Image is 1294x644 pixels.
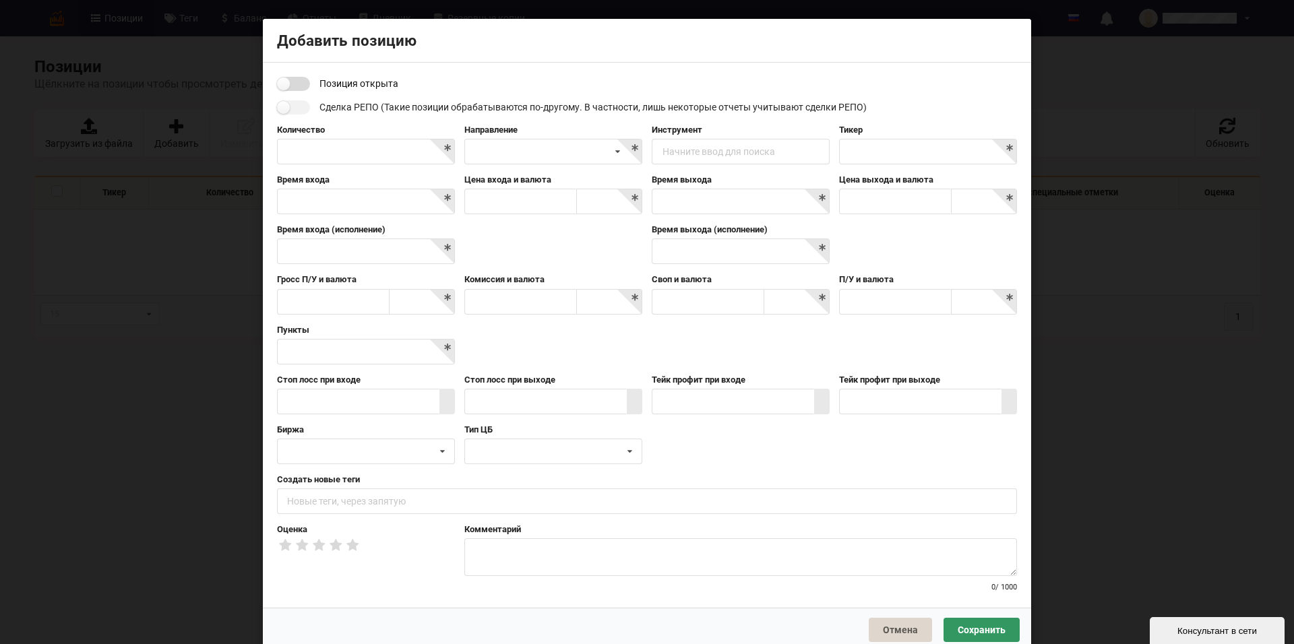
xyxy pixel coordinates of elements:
iframe: chat widget [1150,614,1287,644]
label: Сделка РЕПО (Такие позиции обрабатываются по-другому. В частности, лишь некоторые отчеты учитываю... [277,100,867,115]
button: Сохранить [944,618,1020,642]
label: Оценка [277,523,455,536]
label: Количество [277,124,455,136]
label: Стоп лосс при выходе [464,374,642,386]
label: Время входа (исполнение) [277,224,455,236]
label: Инструмент [652,124,830,136]
label: Тейк профит при входе [652,374,830,386]
label: Пункты [277,324,455,336]
label: Время выхода [652,174,830,186]
label: Время выхода (исполнение) [652,224,830,236]
input: Новые теги, через запятую [277,488,1017,514]
label: Цена входа и валюта [464,174,642,186]
label: Время входа [277,174,455,186]
label: Создать новые теги [277,474,1017,486]
label: Позиция открыта [277,77,398,91]
label: Стоп лосс при входе [277,374,455,386]
button: Отмена [869,618,932,642]
label: Комментарий [464,523,1017,536]
label: П/У и валюта [839,273,1017,286]
label: Своп и валюта [652,273,830,286]
small: 0 / 1000 [991,583,1017,591]
label: Гросс П/У и валюта [277,273,455,286]
label: Направление [464,124,642,136]
label: Цена выхода и валюта [839,174,1017,186]
label: Комиссия и валюта [464,273,642,286]
div: Добавить позицию [263,19,1031,63]
label: Тип ЦБ [464,424,642,436]
div: Начните ввод для поиска [663,147,775,156]
label: Биржа [277,424,455,436]
label: Тикер [839,124,1017,136]
label: Тейк профит при выходе [839,374,1017,386]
